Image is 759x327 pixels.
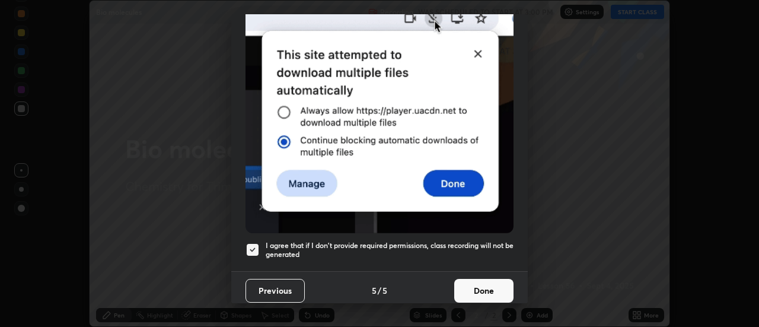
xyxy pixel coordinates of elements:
h4: 5 [372,284,377,297]
h4: 5 [382,284,387,297]
button: Done [454,279,514,303]
h4: / [378,284,381,297]
h5: I agree that if I don't provide required permissions, class recording will not be generated [266,241,514,259]
button: Previous [245,279,305,303]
